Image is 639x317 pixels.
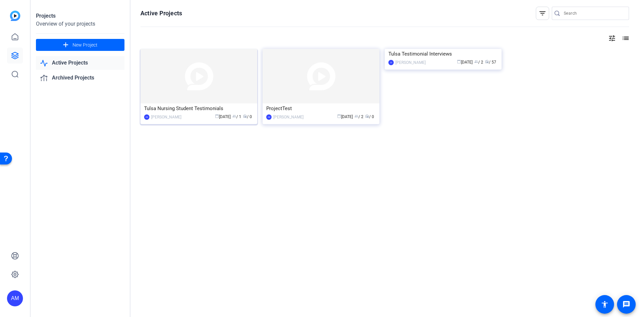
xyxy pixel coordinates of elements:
mat-icon: tune [608,34,616,42]
div: Overview of your projects [36,20,124,28]
input: Search [564,9,624,17]
span: New Project [73,42,98,49]
span: / 2 [474,60,483,65]
span: / 0 [365,114,374,119]
span: [DATE] [215,114,231,119]
h1: Active Projects [140,9,182,17]
span: [DATE] [337,114,353,119]
span: radio [243,114,247,118]
span: / 2 [354,114,363,119]
span: group [354,114,358,118]
button: New Project [36,39,124,51]
div: Projects [36,12,124,20]
span: radio [365,114,369,118]
mat-icon: add [62,41,70,49]
div: Tulsa Nursing Student Testimonials [144,103,254,113]
div: AM [266,114,272,120]
span: group [474,60,478,64]
mat-icon: message [622,300,630,308]
mat-icon: filter_list [538,9,546,17]
div: ProjectTest [266,103,376,113]
img: blue-gradient.svg [10,11,20,21]
span: calendar_today [457,60,461,64]
div: AM [7,290,23,306]
mat-icon: list [621,34,629,42]
div: [PERSON_NAME] [151,114,181,120]
span: / 57 [485,60,496,65]
a: Archived Projects [36,71,124,85]
span: group [232,114,236,118]
span: / 1 [232,114,241,119]
span: calendar_today [215,114,219,118]
span: / 0 [243,114,252,119]
span: radio [485,60,489,64]
div: [PERSON_NAME] [395,59,426,66]
mat-icon: accessibility [601,300,609,308]
div: AM [144,114,149,120]
span: [DATE] [457,60,473,65]
span: calendar_today [337,114,341,118]
div: Tulsa Testimonial Interviews [388,49,498,59]
div: JD [388,60,394,65]
a: Active Projects [36,56,124,70]
div: [PERSON_NAME] [273,114,304,120]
